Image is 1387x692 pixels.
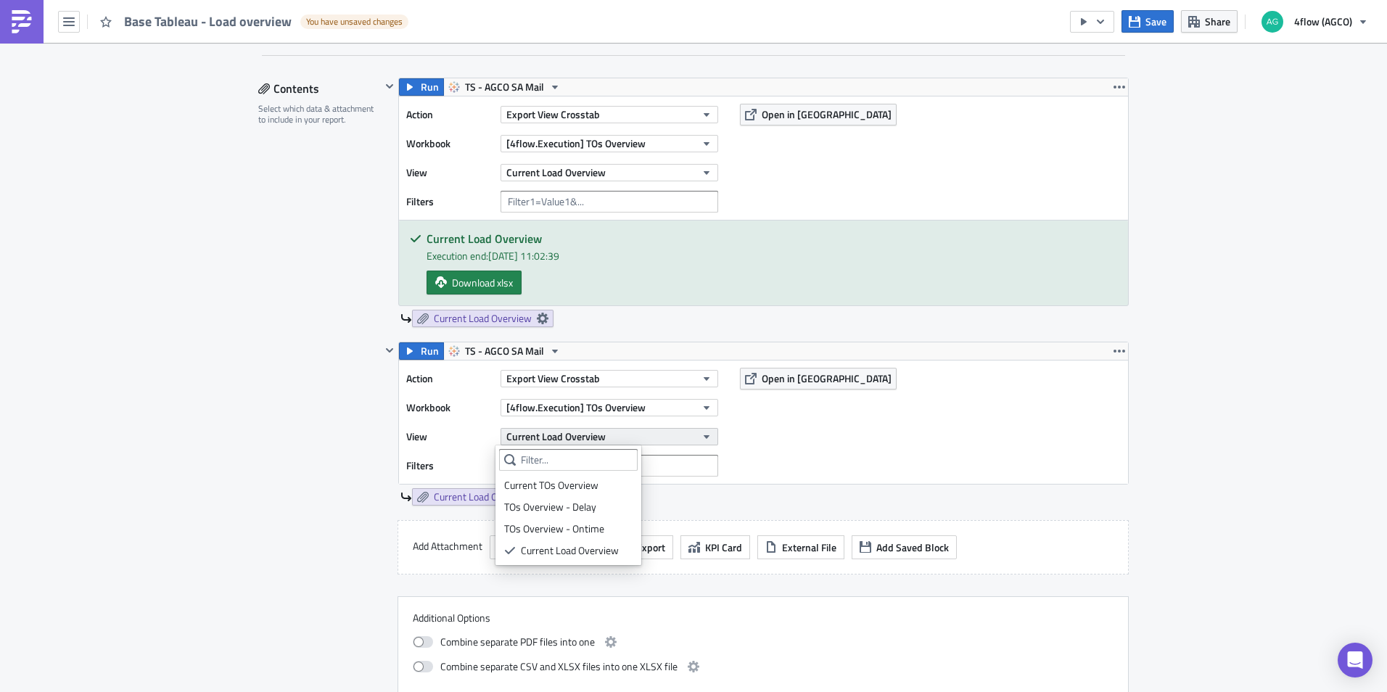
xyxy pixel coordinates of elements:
span: Save [1145,14,1166,29]
label: Filters [406,455,493,477]
p: At [6,70,693,81]
button: Add Saved Block [852,535,957,559]
button: External File [757,535,844,559]
span: Combine separate CSV and XLSX files into one XLSX file [440,658,678,675]
div: Select which data & attachment to include in your report. [258,103,381,125]
button: SQL Query [490,535,568,559]
button: Share [1181,10,1238,33]
input: Filter... [499,449,638,471]
span: External File [782,540,836,555]
button: 4flow (AGCO) [1253,6,1376,38]
button: TS - AGCO SA Mail [443,78,566,96]
span: Export View Crosstab [506,107,600,122]
button: Save [1121,10,1174,33]
span: Open in [GEOGRAPHIC_DATA] [762,371,892,386]
label: Additional Options [413,611,1114,625]
a: Current Load Overview [412,310,553,327]
span: Current Load Overview [434,490,532,503]
span: Share [1205,14,1230,29]
button: Hide content [381,342,398,359]
a: Download xlsx [427,271,522,294]
button: Current Load Overview [501,164,718,181]
a: Current Load Overview [412,488,553,506]
label: Action [406,104,493,125]
label: Action [406,368,493,390]
label: Filters [406,191,493,213]
label: Workbook [406,397,493,419]
button: Current Load Overview [501,428,718,445]
div: Contents [258,78,381,99]
label: Add Attachment [413,535,482,557]
p: Bom dia, [6,6,693,17]
input: Filter1=Value1&... [501,191,718,213]
button: Run [399,342,444,360]
div: Execution end: [DATE] 11:02:39 [427,248,1117,263]
h5: Current Load Overview [427,233,1117,244]
button: [4flow.Execution] TOs Overview [501,135,718,152]
span: [4flow.Execution] TOs Overview [506,400,646,415]
span: [4flow.Execution] TOs Overview [506,136,646,151]
button: Open in [GEOGRAPHIC_DATA] [740,368,897,390]
span: TS - AGCO SA Mail [465,78,544,96]
img: Avatar [1260,9,1285,34]
div: Current Load Overview [521,543,633,558]
div: Current TOs Overview [504,478,633,493]
span: Base Tableau - Load overview [124,13,293,30]
span: 4flow (AGCO) [1294,14,1352,29]
span: Current Load Overview [506,165,606,180]
span: Current Load Overview [434,312,532,325]
span: Current Load Overview [506,429,606,444]
label: View [406,426,493,448]
button: Export View Crosstab [501,370,718,387]
span: Export View Crosstab [506,371,600,386]
span: Add Saved Block [876,540,949,555]
span: TS - AGCO SA Mail [465,342,544,360]
button: [4flow.Execution] TOs Overview [501,399,718,416]
label: Workbook [406,133,493,155]
span: Open in [GEOGRAPHIC_DATA] [762,107,892,122]
div: TOs Overview - Ontime [504,522,633,536]
button: Run [399,78,444,96]
p: Tableau [6,102,693,113]
span: You have unsaved changes [306,16,403,28]
button: KPI Card [680,535,750,559]
span: Download xlsx [452,275,513,290]
button: TS - AGCO SA Mail [443,342,566,360]
span: Run [421,78,439,96]
span: Run [421,342,439,360]
label: View [406,162,493,184]
body: Rich Text Area. Press ALT-0 for help. [6,6,693,113]
span: Combine separate PDF files into one [440,633,595,651]
button: Open in [GEOGRAPHIC_DATA] [740,104,897,125]
span: KPI Card [705,540,742,555]
div: Open Intercom Messenger [1338,643,1372,677]
p: Base controle de TO's e atribuições. [6,38,693,49]
div: TOs Overview - Delay [504,500,633,514]
button: Hide content [381,78,398,95]
img: PushMetrics [10,10,33,33]
button: Export View Crosstab [501,106,718,123]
